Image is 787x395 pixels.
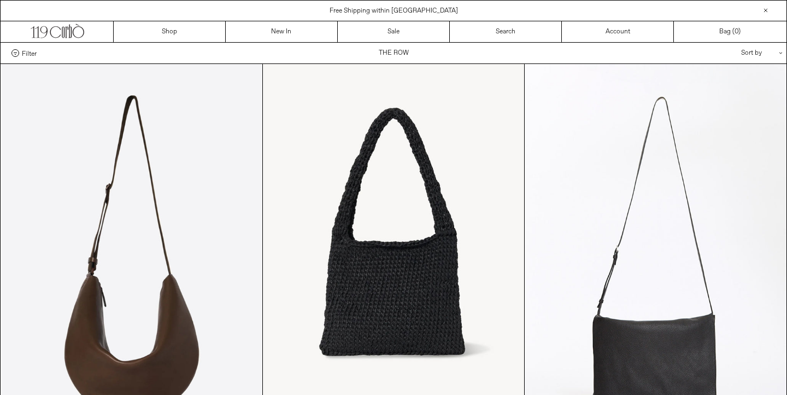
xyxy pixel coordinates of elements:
div: Sort by [677,43,776,63]
a: New In [226,21,338,42]
a: Sale [338,21,450,42]
span: 0 [735,27,738,36]
a: Shop [114,21,226,42]
a: Bag () [674,21,786,42]
span: ) [735,27,741,37]
a: Free Shipping within [GEOGRAPHIC_DATA] [330,7,458,15]
a: Account [562,21,674,42]
span: Filter [22,49,37,57]
a: Search [450,21,562,42]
